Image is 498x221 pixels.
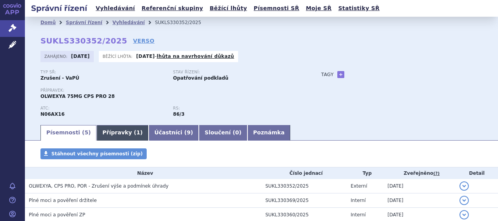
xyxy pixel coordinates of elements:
[40,106,165,111] p: ATC:
[456,167,498,179] th: Detail
[84,129,88,136] span: 5
[25,167,261,179] th: Název
[136,53,234,59] p: -
[40,94,115,99] span: OLWEXYA 75MG CPS PRO 28
[93,3,137,14] a: Vyhledávání
[112,20,145,25] a: Vyhledávání
[261,179,347,193] td: SUKL330352/2025
[187,129,191,136] span: 9
[384,179,456,193] td: [DATE]
[173,75,228,81] strong: Opatřování podkladů
[29,212,85,218] span: Plné moci a pověření ZP
[261,167,347,179] th: Číslo jednací
[336,3,382,14] a: Statistiky SŘ
[173,111,184,117] strong: antidepresiva, selektivní inhibitory reuptake monoaminů působící na dva transmiterové systémy (SN...
[103,53,134,59] span: Běžící lhůta:
[321,70,334,79] h3: Tagy
[459,181,469,191] button: detail
[139,3,205,14] a: Referenční skupiny
[133,37,154,45] a: VERSO
[173,70,298,75] p: Stav řízení:
[25,3,93,14] h2: Správní řízení
[251,3,302,14] a: Písemnosti SŘ
[40,20,56,25] a: Domů
[247,125,291,141] a: Poznámka
[136,54,155,59] strong: [DATE]
[29,198,97,203] span: Plné moci a pověření držitele
[71,54,90,59] strong: [DATE]
[337,71,344,78] a: +
[29,183,168,189] span: OLWEXYA, CPS PRO, POR - Zrušení výše a podmínek úhrady
[157,54,234,59] a: lhůta na navrhování důkazů
[384,167,456,179] th: Zveřejněno
[303,3,334,14] a: Moje SŘ
[40,125,96,141] a: Písemnosti (5)
[433,171,440,176] abbr: (?)
[347,167,384,179] th: Typ
[207,3,249,14] a: Běžící lhůty
[155,17,211,28] li: SUKLS330352/2025
[40,36,127,45] strong: SUKLS330352/2025
[261,193,347,208] td: SUKL330369/2025
[351,212,366,218] span: Interní
[384,193,456,208] td: [DATE]
[40,111,65,117] strong: VENLAFAXIN
[351,198,366,203] span: Interní
[149,125,199,141] a: Účastníci (9)
[173,106,298,111] p: RS:
[44,53,69,59] span: Zahájeno:
[66,20,102,25] a: Správní řízení
[351,183,367,189] span: Externí
[459,210,469,219] button: detail
[199,125,247,141] a: Sloučení (0)
[40,148,147,159] a: Stáhnout všechny písemnosti (zip)
[96,125,148,141] a: Přípravky (1)
[40,70,165,75] p: Typ SŘ:
[235,129,239,136] span: 0
[459,196,469,205] button: detail
[137,129,140,136] span: 1
[40,88,306,93] p: Přípravek:
[51,151,143,157] span: Stáhnout všechny písemnosti (zip)
[40,75,79,81] strong: Zrušení - VaPÚ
